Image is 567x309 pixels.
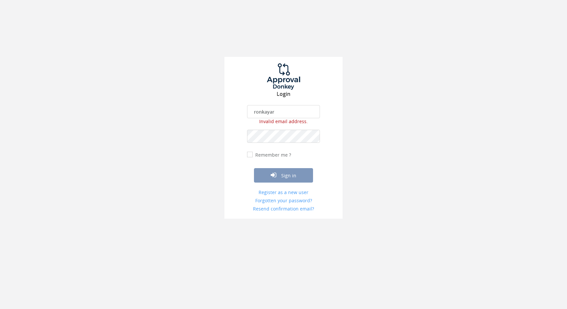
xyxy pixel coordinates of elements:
a: Register as a new user [247,189,320,196]
input: Enter your Email [247,105,320,118]
a: Resend confirmation email? [247,206,320,212]
h3: Login [224,91,343,97]
span: Invalid email address. [259,118,308,124]
label: Remember me ? [254,152,291,158]
img: logo.png [259,63,308,90]
a: Forgotten your password? [247,197,320,204]
button: Sign in [254,168,313,183]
